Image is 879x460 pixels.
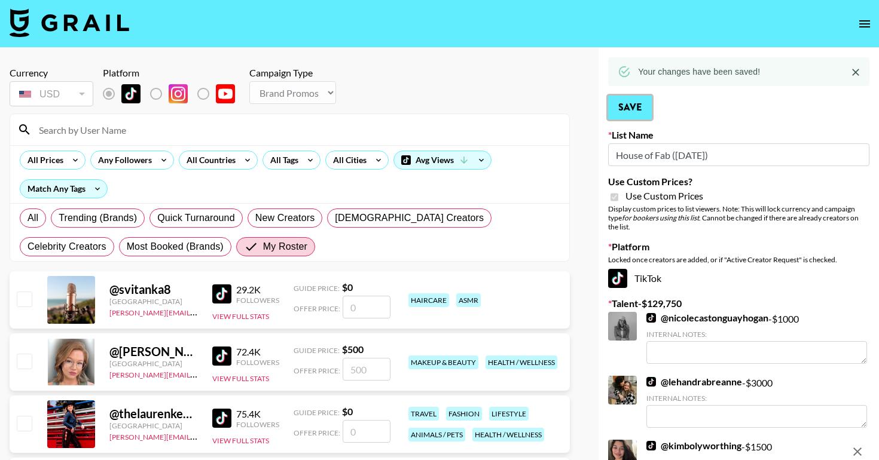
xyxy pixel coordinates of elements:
div: lifestyle [489,407,529,421]
div: List locked to TikTok. [103,81,245,106]
div: USD [12,84,91,105]
div: asmr [456,293,481,307]
div: [GEOGRAPHIC_DATA] [109,359,198,368]
div: All Tags [263,151,301,169]
span: Quick Turnaround [157,211,235,225]
div: Campaign Type [249,67,336,79]
div: - $ 3000 [646,376,867,428]
div: @ thelaurenkenzie [109,406,198,421]
div: TikTok [608,269,869,288]
div: Avg Views [394,151,491,169]
div: 29.2K [236,284,279,296]
div: 72.4K [236,346,279,358]
a: [PERSON_NAME][EMAIL_ADDRESS][DOMAIN_NAME] [109,306,286,317]
label: List Name [608,129,869,141]
strong: $ 0 [342,281,353,293]
span: My Roster [263,240,307,254]
span: Offer Price: [294,428,340,437]
img: TikTok [646,377,656,387]
img: TikTok [212,346,231,366]
span: Offer Price: [294,304,340,313]
label: Talent - $ 129,750 [608,298,869,309]
span: Use Custom Prices [625,190,703,202]
div: 75.4K [236,408,279,420]
span: Most Booked (Brands) [127,240,224,254]
div: makeup & beauty [408,355,478,369]
a: @kimbolyworthing [646,440,741,452]
div: Currency is locked to USD [10,79,93,109]
div: Match Any Tags [20,180,107,198]
div: All Countries [179,151,238,169]
div: haircare [408,293,449,307]
input: 0 [343,296,390,318]
img: TikTok [212,284,231,303]
strong: $ 500 [342,344,364,355]
div: @ [PERSON_NAME] [109,344,198,359]
a: @nicolecastonguayhogan [646,312,768,324]
span: Guide Price: [294,408,340,417]
div: All Cities [326,151,369,169]
em: for bookers using this list [622,213,699,222]
div: animals / pets [408,428,465,441]
button: View Full Stats [212,436,269,445]
div: Platform [103,67,245,79]
img: Instagram [169,84,188,103]
div: health / wellness [486,355,557,369]
img: TikTok [608,269,627,288]
div: Locked once creators are added, or if "Active Creator Request" is checked. [608,255,869,264]
div: Followers [236,296,279,305]
button: View Full Stats [212,312,269,321]
a: [PERSON_NAME][EMAIL_ADDRESS][DOMAIN_NAME] [109,368,286,379]
label: Use Custom Prices? [608,176,869,188]
img: TikTok [121,84,141,103]
button: open drawer [853,12,877,36]
div: [GEOGRAPHIC_DATA] [109,421,198,430]
div: travel [408,407,439,421]
span: Guide Price: [294,284,340,293]
img: Grail Talent [10,8,129,37]
input: Search by User Name [32,120,562,139]
img: YouTube [216,84,235,103]
span: New Creators [255,211,315,225]
span: All [28,211,38,225]
button: Close [847,63,865,81]
a: [PERSON_NAME][EMAIL_ADDRESS][DOMAIN_NAME] [109,430,286,441]
span: [DEMOGRAPHIC_DATA] Creators [335,211,484,225]
div: All Prices [20,151,66,169]
a: @lehandrabreanne [646,376,742,388]
img: TikTok [646,313,656,323]
strong: $ 0 [342,406,353,417]
button: View Full Stats [212,374,269,383]
div: health / wellness [472,428,544,441]
img: TikTok [646,441,656,450]
div: Followers [236,358,279,367]
div: fashion [446,407,482,421]
div: Any Followers [91,151,154,169]
img: TikTok [212,409,231,428]
div: Display custom prices to list viewers. Note: This will lock currency and campaign type . Cannot b... [608,204,869,231]
label: Platform [608,241,869,253]
div: Your changes have been saved! [638,61,760,82]
button: Save [608,96,652,119]
span: Offer Price: [294,366,340,375]
div: @ svitanka8 [109,282,198,297]
span: Guide Price: [294,346,340,355]
div: [GEOGRAPHIC_DATA] [109,297,198,306]
div: Currency [10,67,93,79]
div: Internal Notes: [646,330,867,339]
span: Trending (Brands) [59,211,137,225]
div: Followers [236,420,279,429]
div: Internal Notes: [646,394,867,403]
span: Celebrity Creators [28,240,106,254]
input: 500 [343,358,390,381]
div: - $ 1000 [646,312,867,364]
input: 0 [343,420,390,443]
